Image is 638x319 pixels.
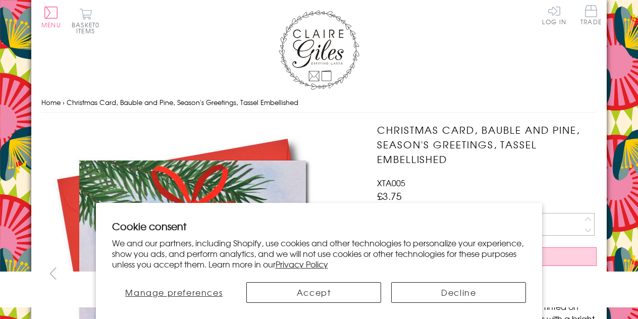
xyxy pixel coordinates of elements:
[41,262,64,285] button: prev
[72,8,99,34] button: Basket0 items
[41,92,597,113] nav: breadcrumbs
[63,97,65,107] span: ›
[41,20,61,29] span: Menu
[112,219,526,233] h2: Cookie consent
[377,177,405,189] span: XTA005
[542,5,566,25] a: Log In
[112,238,526,269] p: We and our partners, including Shopify, use cookies and other technologies to personalize your ex...
[41,7,61,28] button: Menu
[41,97,61,107] a: Home
[76,20,99,35] span: 0 items
[246,282,381,303] button: Accept
[279,10,359,90] img: Claire Giles Greetings Cards
[112,282,236,303] button: Manage preferences
[125,286,223,298] span: Manage preferences
[377,189,402,203] span: £3.75
[391,282,526,303] button: Decline
[276,258,328,270] a: Privacy Policy
[377,123,597,166] h1: Christmas Card, Bauble and Pine, Season's Greetings, Tassel Embellished
[580,5,602,27] a: Trade
[580,5,602,25] span: Trade
[67,97,298,107] span: Christmas Card, Bauble and Pine, Season's Greetings, Tassel Embellished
